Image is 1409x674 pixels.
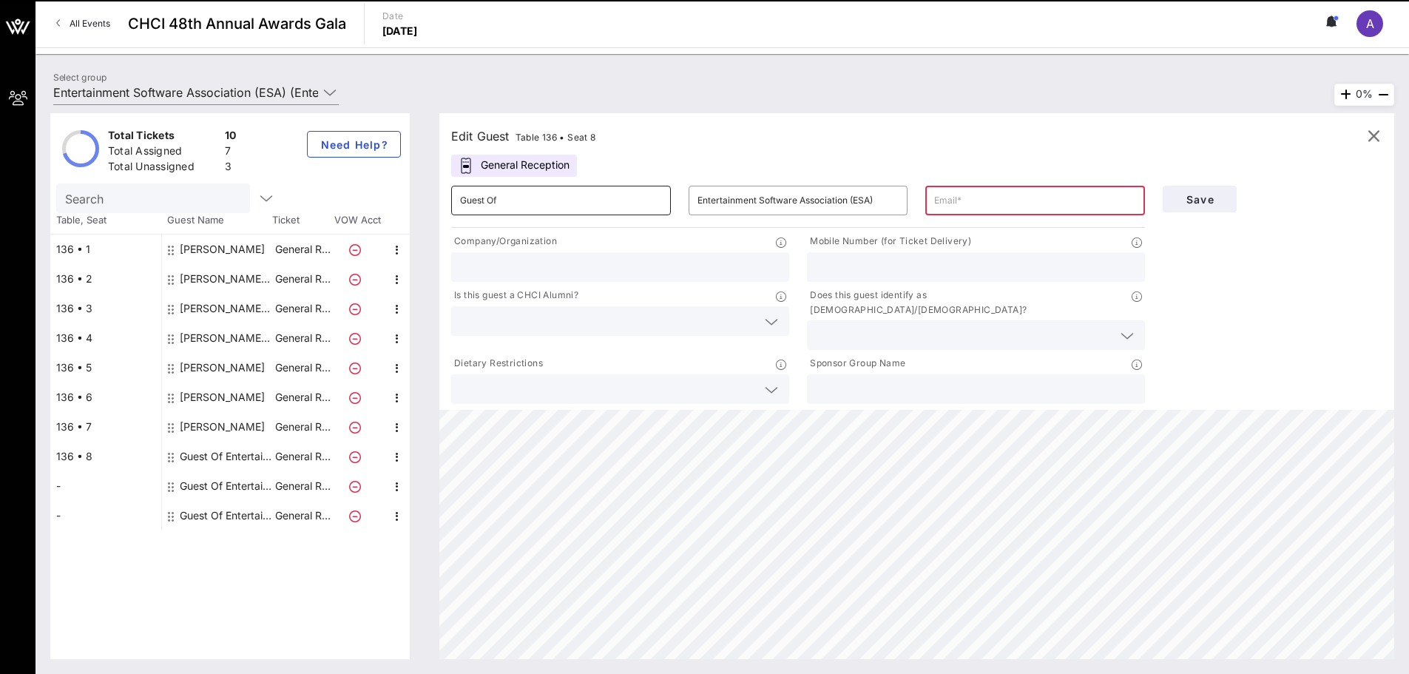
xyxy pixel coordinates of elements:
[272,213,331,228] span: Ticket
[1356,10,1383,37] div: A
[50,412,161,442] div: 136 • 7
[70,18,110,29] span: All Events
[50,264,161,294] div: 136 • 2
[273,264,332,294] p: General R…
[1366,16,1374,31] span: A
[161,213,272,228] span: Guest Name
[180,353,265,383] div: Marco Manosalvas
[807,234,971,249] p: Mobile Number (for Ticket Delivery)
[382,24,418,38] p: [DATE]
[273,383,332,412] p: General R…
[108,144,219,162] div: Total Assigned
[180,471,273,501] div: Guest Of Entertainment Software Association (ESA)
[273,353,332,383] p: General R…
[697,189,899,212] input: Last Name*
[273,442,332,471] p: General R…
[47,12,119,36] a: All Events
[451,356,543,371] p: Dietary Restrictions
[128,13,346,35] span: CHCI 48th Annual Awards Gala
[273,412,332,442] p: General R…
[50,383,161,412] div: 136 • 6
[1163,186,1237,212] button: Save
[451,155,577,177] div: General Reception
[320,138,388,151] span: Need Help?
[50,294,161,323] div: 136 • 3
[180,323,273,353] div: Katherine Costa Entertainment Software Association (ESA)
[460,189,662,212] input: First Name*
[50,501,161,530] div: -
[807,356,905,371] p: Sponsor Group Name
[807,288,1132,317] p: Does this guest identify as [DEMOGRAPHIC_DATA]/[DEMOGRAPHIC_DATA]?
[225,128,237,146] div: 10
[273,235,332,264] p: General R…
[180,383,265,412] div: Stephanie Sienkowski
[225,159,237,178] div: 3
[382,9,418,24] p: Date
[273,501,332,530] p: General R…
[516,132,596,143] span: Table 136 • Seat 8
[50,213,161,228] span: Table, Seat
[451,126,596,146] div: Edit Guest
[273,471,332,501] p: General R…
[180,412,265,442] div: Nelson Cruz
[50,323,161,353] div: 136 • 4
[451,288,578,303] p: Is this guest a CHCI Alumni?
[180,501,273,530] div: Guest Of Entertainment Software Association (ESA)
[180,442,273,471] div: Guest Of Entertainment Software Association (ESA)
[108,128,219,146] div: Total Tickets
[180,235,265,264] div: Joseph Montano
[307,131,401,158] button: Need Help?
[1175,193,1225,206] span: Save
[331,213,383,228] span: VOW Acct
[50,235,161,264] div: 136 • 1
[934,189,1136,212] input: Email*
[50,442,161,471] div: 136 • 8
[50,353,161,383] div: 136 • 5
[53,72,107,83] label: Select group
[273,294,332,323] p: General R…
[451,234,557,249] p: Company/Organization
[180,294,273,323] div: Camilo Manjarres Entertainment Software Association (ESA)
[108,159,219,178] div: Total Unassigned
[1334,84,1394,106] div: 0%
[225,144,237,162] div: 7
[273,323,332,353] p: General R…
[50,471,161,501] div: -
[180,264,273,294] div: Jason Mahler Entertainment Software Association (ESA)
